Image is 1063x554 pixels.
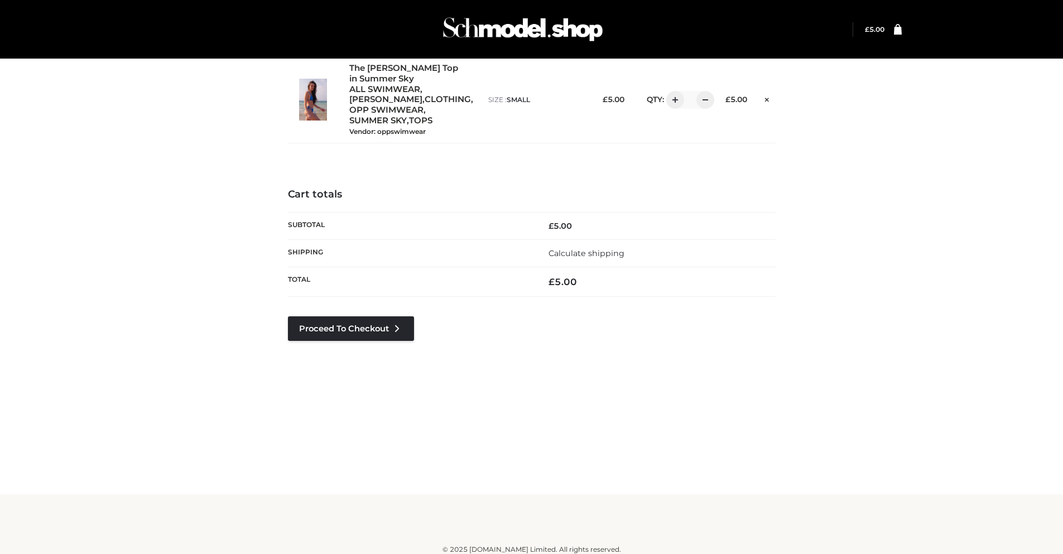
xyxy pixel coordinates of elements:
a: Proceed to Checkout [288,316,414,341]
a: SUMMER SKY [349,115,407,126]
bdi: 5.00 [549,221,572,231]
bdi: 5.00 [725,95,747,104]
h4: Cart totals [288,189,776,201]
img: Schmodel Admin 964 [439,7,607,51]
a: ALL SWIMWEAR [349,84,420,95]
a: TOPS [409,115,432,126]
bdi: 5.00 [603,95,624,104]
div: , , , , , [349,63,477,136]
a: CLOTHING [425,94,471,105]
span: £ [549,276,555,287]
bdi: 5.00 [865,25,884,33]
a: £5.00 [865,25,884,33]
small: Vendor: oppswimwear [349,127,426,136]
th: Shipping [288,240,532,267]
div: QTY: [636,91,706,109]
span: SMALL [507,95,530,104]
span: £ [865,25,869,33]
a: [PERSON_NAME] [349,94,422,105]
th: Total [288,267,532,297]
a: Calculate shipping [549,248,624,258]
a: The [PERSON_NAME] Top in Summer Sky [349,63,464,84]
th: Subtotal [288,212,532,239]
span: £ [603,95,608,104]
p: size : [488,95,584,105]
span: £ [549,221,554,231]
a: Remove this item [758,91,775,105]
span: £ [725,95,730,104]
bdi: 5.00 [549,276,577,287]
a: OPP SWIMWEAR [349,105,424,115]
